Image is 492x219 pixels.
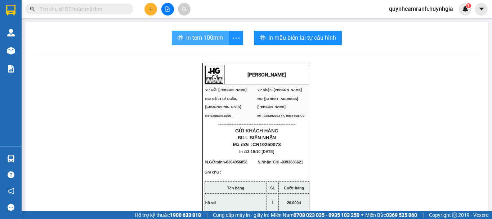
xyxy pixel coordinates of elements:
[422,211,424,219] span: |
[30,6,35,12] span: search
[42,9,86,16] strong: [PERSON_NAME]
[225,160,247,164] span: -
[272,201,274,205] span: 1
[205,97,241,109] span: ĐC: Số 01 Lê Duẩn, [GEOGRAPHIC_DATA]
[462,6,469,12] img: icon-new-feature
[213,211,269,219] span: Cung cấp máy in - giấy in:
[205,170,221,180] span: Ghi chú :
[7,65,15,73] img: solution-icon
[386,212,417,218] strong: 0369 525 060
[383,4,459,13] span: quynhcamranh.huynhgia
[361,214,363,216] span: ⚪️
[478,6,485,12] span: caret-down
[271,211,359,219] span: Miền Nam
[144,3,157,16] button: plus
[8,188,14,194] span: notification
[55,23,99,27] span: VP Nhận: [PERSON_NAME]
[178,3,191,16] button: aim
[229,31,243,45] button: more
[284,186,304,190] strong: Cước hàng
[475,3,488,16] button: caret-down
[226,160,247,164] span: 0364956858
[3,38,29,41] span: ĐT:02583954555
[282,160,303,164] span: 0393836621
[218,121,295,127] span: ----------------------------------------------
[7,155,15,162] img: warehouse-icon
[205,88,247,92] span: VP Gửi: [PERSON_NAME]
[452,213,457,218] span: copyright
[178,35,183,41] span: printer
[365,211,417,219] span: Miền Bắc
[260,35,265,41] span: printer
[270,186,275,190] strong: SL
[170,212,201,218] strong: 1900 633 818
[227,186,244,190] strong: Tên hàng
[205,201,216,205] span: hồ sơ
[268,33,336,42] span: In mẫu biên lai tự cấu hình
[15,44,93,50] span: ----------------------------------------------
[182,6,187,12] span: aim
[252,142,281,147] span: CR10250078
[229,34,243,43] span: more
[235,128,278,133] span: GỬI KHÁCH HÀNG
[273,160,303,164] span: CHI -
[148,6,153,12] span: plus
[186,33,223,42] span: In tem 100mm
[165,6,170,12] span: file-add
[467,3,470,8] span: 1
[294,212,359,218] strong: 0708 023 035 - 0935 103 250
[258,97,298,109] span: ĐC: [STREET_ADDRESS][PERSON_NAME]
[172,31,229,45] button: printerIn tem 100mm
[8,171,14,178] span: question-circle
[3,23,44,27] span: VP Gửi: [PERSON_NAME]
[238,135,276,140] span: BILL BIÊN NHẬN
[258,160,303,164] span: N.Nhận:
[205,114,231,118] span: ĐT:02583954555
[240,149,274,154] span: In :
[258,88,302,92] span: VP Nhận: [PERSON_NAME]
[55,29,95,36] span: ĐC: [STREET_ADDRESS][PERSON_NAME]
[466,3,471,8] sup: 1
[247,72,286,78] strong: [PERSON_NAME]
[206,211,207,219] span: |
[40,5,125,13] input: Tìm tên, số ĐT hoặc mã đơn
[245,149,274,154] span: 13:19:10 [DATE]
[161,3,174,16] button: file-add
[258,114,305,118] span: ĐT: 02839204577, 0938708777
[233,142,281,147] span: Mã đơn :
[3,3,21,21] img: logo
[3,29,39,36] span: ĐC: Số 01 Lê Duẩn, [GEOGRAPHIC_DATA]
[135,211,201,219] span: Hỗ trợ kỹ thuật:
[287,201,301,205] span: 20.000đ
[205,66,223,84] img: logo
[217,160,225,164] span: sinh
[6,5,15,16] img: logo-vxr
[55,38,102,41] span: ĐT: 02839204577, 0938708777
[7,47,15,54] img: warehouse-icon
[32,51,76,56] span: GỬI KHÁCH HÀNG
[8,204,14,211] span: message
[7,29,15,36] img: warehouse-icon
[254,31,342,45] button: printerIn mẫu biên lai tự cấu hình
[205,160,247,164] span: N.Gửi:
